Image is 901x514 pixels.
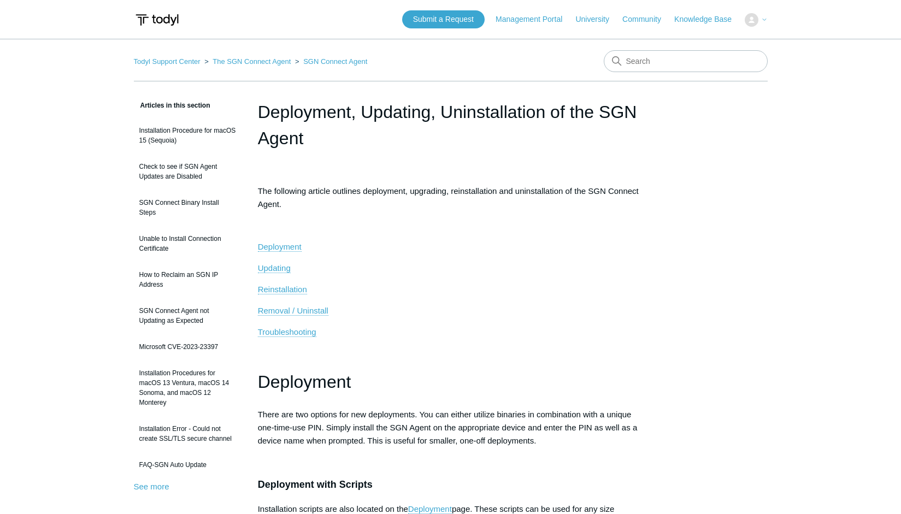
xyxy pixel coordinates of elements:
span: Removal / Uninstall [258,306,328,315]
span: Deployment [258,242,302,251]
h1: Deployment, Updating, Uninstallation of the SGN Agent [258,99,644,151]
a: SGN Connect Agent not Updating as Expected [134,300,242,331]
li: The SGN Connect Agent [202,57,293,66]
span: There are two options for new deployments. You can either utilize binaries in combination with a ... [258,410,638,445]
a: Reinstallation [258,285,307,294]
a: Community [622,14,672,25]
a: Submit a Request [402,10,485,28]
a: FAQ-SGN Auto Update [134,454,242,475]
span: The following article outlines deployment, upgrading, reinstallation and uninstallation of the SG... [258,186,639,209]
span: Reinstallation [258,285,307,294]
a: See more [134,482,169,491]
a: SGN Connect Binary Install Steps [134,192,242,223]
a: Knowledge Base [674,14,743,25]
a: Troubleshooting [258,327,316,337]
a: Unable to Install Connection Certificate [134,228,242,259]
a: How to Reclaim an SGN IP Address [134,264,242,295]
a: Installation Error - Could not create SSL/TLS secure channel [134,418,242,449]
a: Deployment [408,504,452,514]
a: Updating [258,263,291,273]
a: Microsoft CVE-2023-23397 [134,336,242,357]
a: Deployment [258,242,302,252]
span: Articles in this section [134,102,210,109]
a: Todyl Support Center [134,57,201,66]
a: SGN Connect Agent [303,57,367,66]
a: Management Portal [496,14,573,25]
li: Todyl Support Center [134,57,203,66]
a: Installation Procedure for macOS 15 (Sequoia) [134,120,242,151]
a: The SGN Connect Agent [213,57,291,66]
a: Check to see if SGN Agent Updates are Disabled [134,156,242,187]
img: Todyl Support Center Help Center home page [134,10,180,30]
a: Installation Procedures for macOS 13 Ventura, macOS 14 Sonoma, and macOS 12 Monterey [134,363,242,413]
span: Installation scripts are also located on the [258,504,408,513]
a: Removal / Uninstall [258,306,328,316]
li: SGN Connect Agent [293,57,367,66]
a: University [575,14,620,25]
span: Deployment with Scripts [258,479,373,490]
input: Search [604,50,768,72]
span: Deployment [258,372,351,392]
